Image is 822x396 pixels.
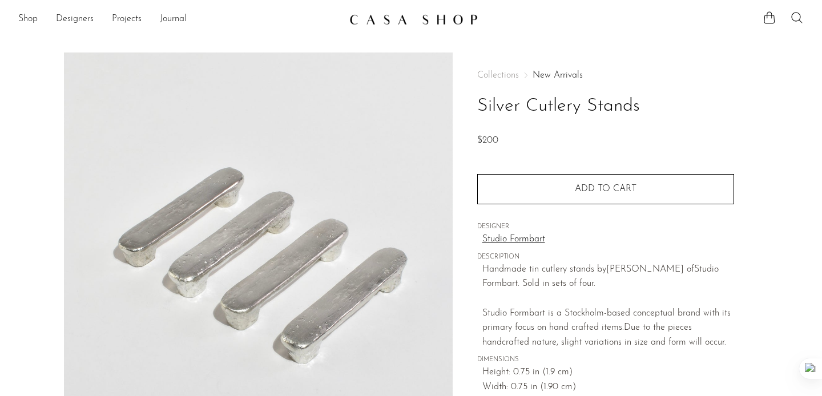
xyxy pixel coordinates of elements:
span: Studio Formbart is a Stockholm-based conceptual brand with its primary focus on hand crafted items. [482,309,731,333]
span: Collections [477,71,519,80]
a: Shop [18,12,38,27]
a: Studio Formbart [482,232,734,247]
h1: Silver Cutlery Stands [477,92,734,121]
span: Width: 0.75 in (1.90 cm) [482,380,734,395]
span: DESIGNER [477,222,734,232]
a: Journal [160,12,187,27]
nav: Desktop navigation [18,10,340,29]
a: Projects [112,12,142,27]
p: Handmade tin cutlery stands by Studio Formbart. Sold in sets of four. Due to the pieces handcraft... [482,262,734,350]
button: Add to cart [477,174,734,204]
span: DIMENSIONS [477,355,734,365]
a: Designers [56,12,94,27]
span: $200 [477,136,498,145]
nav: Breadcrumbs [477,71,734,80]
span: Add to cart [575,184,636,195]
span: [PERSON_NAME] of [606,265,694,274]
a: New Arrivals [533,71,583,80]
span: Height: 0.75 in (1.9 cm) [482,365,734,380]
span: DESCRIPTION [477,252,734,262]
ul: NEW HEADER MENU [18,10,340,29]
